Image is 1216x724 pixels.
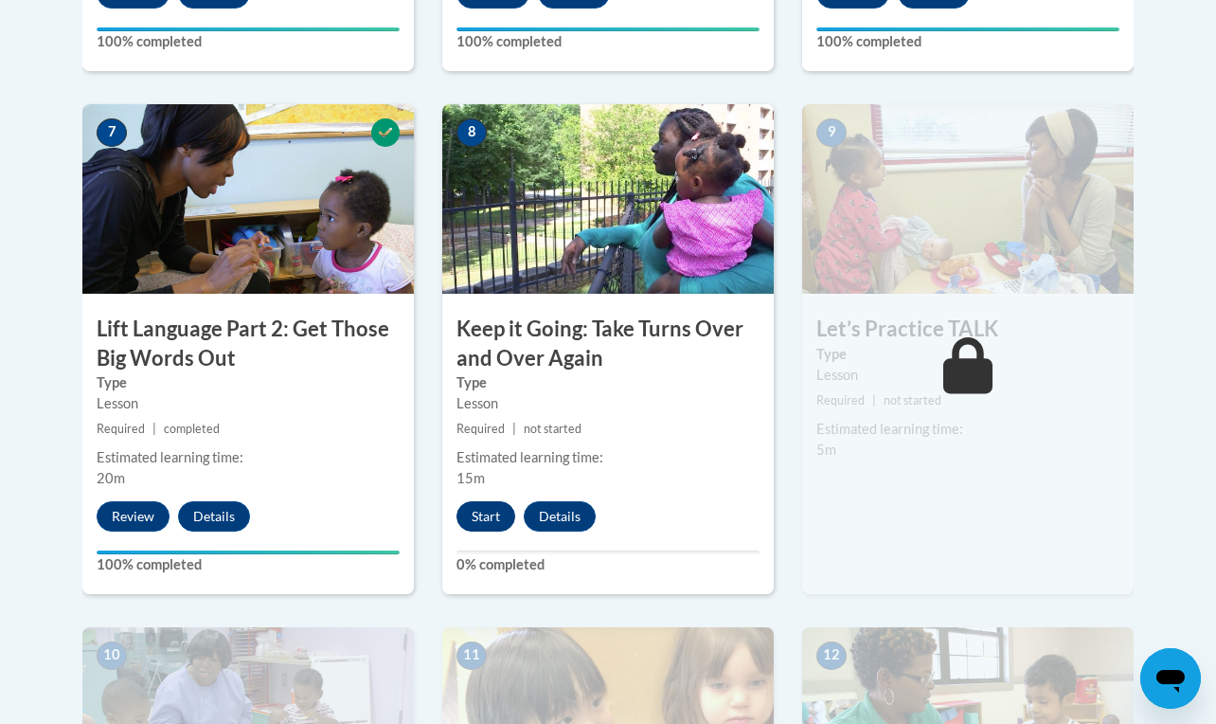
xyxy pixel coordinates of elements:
div: Lesson [816,365,1119,386]
span: not started [524,422,581,436]
div: Estimated learning time: [816,419,1119,440]
span: 8 [456,118,487,147]
h3: Let’s Practice TALK [802,315,1134,344]
span: 9 [816,118,847,147]
h3: Lift Language Part 2: Get Those Big Words Out [82,315,414,373]
div: Your progress [97,551,400,554]
button: Review [97,501,170,532]
div: Estimated learning time: [97,447,400,468]
span: 12 [816,642,847,670]
span: | [872,393,876,407]
span: 10 [97,642,127,670]
div: Lesson [456,393,760,414]
button: Details [178,501,250,532]
span: 5m [816,442,836,458]
span: | [512,422,516,436]
label: Type [816,344,1119,365]
label: 100% completed [456,31,760,52]
span: 20m [97,470,125,486]
span: Required [97,422,145,436]
label: 0% completed [456,554,760,575]
span: not started [884,393,941,407]
div: Your progress [456,27,760,31]
span: 11 [456,642,487,670]
iframe: Button to launch messaging window [1140,648,1201,709]
div: Lesson [97,393,400,414]
label: 100% completed [816,31,1119,52]
label: 100% completed [97,554,400,575]
div: Estimated learning time: [456,447,760,468]
span: completed [164,422,220,436]
img: Course Image [802,104,1134,294]
label: Type [97,372,400,393]
button: Details [524,501,596,532]
span: 15m [456,470,485,486]
img: Course Image [442,104,774,294]
h3: Keep it Going: Take Turns Over and Over Again [442,315,774,373]
label: Type [456,372,760,393]
span: 7 [97,118,127,147]
span: | [152,422,156,436]
span: Required [816,393,865,407]
label: 100% completed [97,31,400,52]
div: Your progress [816,27,1119,31]
img: Course Image [82,104,414,294]
span: Required [456,422,505,436]
div: Your progress [97,27,400,31]
button: Start [456,501,515,532]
